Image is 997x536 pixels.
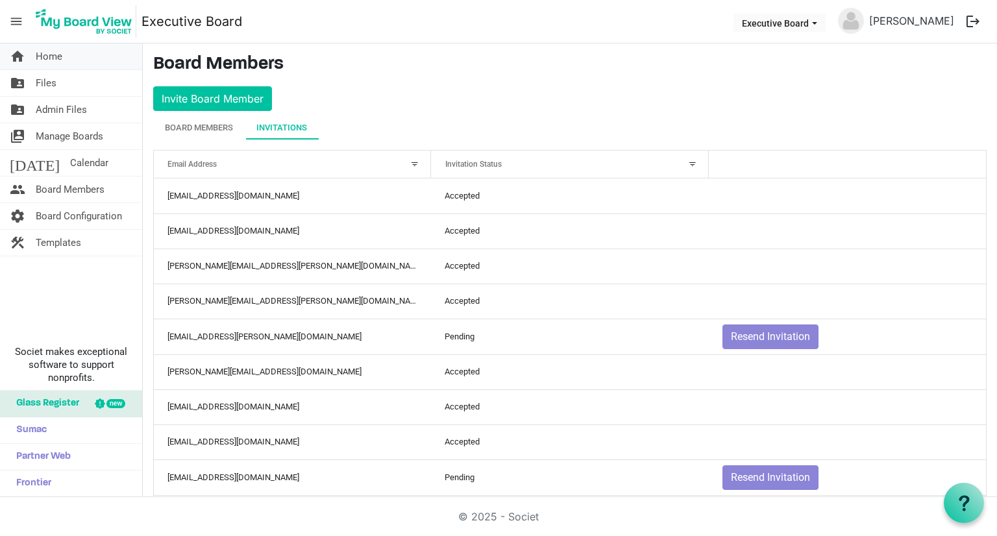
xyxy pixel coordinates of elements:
[431,495,708,530] td: Accepted column header Invitation Status
[10,97,25,123] span: folder_shared
[431,213,708,249] td: Accepted column header Invitation Status
[153,54,987,76] h3: Board Members
[10,43,25,69] span: home
[709,319,986,354] td: Resend Invitation is template cell column header
[431,178,708,213] td: Accepted column header Invitation Status
[709,389,986,424] td: is template cell column header
[709,354,986,389] td: is template cell column header
[431,249,708,284] td: Accepted column header Invitation Status
[36,230,81,256] span: Templates
[709,284,986,319] td: is template cell column header
[70,150,108,176] span: Calendar
[256,121,307,134] div: Invitations
[154,354,431,389] td: dan@icomconsult.com column header Email Address
[709,459,986,495] td: Resend Invitation is template cell column header
[32,5,142,38] a: My Board View Logo
[709,178,986,213] td: is template cell column header
[36,203,122,229] span: Board Configuration
[709,213,986,249] td: is template cell column header
[154,284,431,319] td: jedd.moore@scouting.org column header Email Address
[153,86,272,111] button: Invite Board Member
[154,495,431,530] td: bill.boatwright@dentons.com column header Email Address
[838,8,864,34] img: no-profile-picture.svg
[153,116,987,140] div: tab-header
[10,150,60,176] span: [DATE]
[36,177,105,202] span: Board Members
[722,324,819,349] button: Resend Invitation
[142,8,242,34] a: Executive Board
[154,213,431,249] td: matt.hill@scouting.org column header Email Address
[431,284,708,319] td: Accepted column header Invitation Status
[431,424,708,459] td: Accepted column header Invitation Status
[4,9,29,34] span: menu
[154,249,431,284] td: amanda.nuzum@scouting.org column header Email Address
[959,8,987,35] button: logout
[10,177,25,202] span: people
[10,230,25,256] span: construction
[431,354,708,389] td: Accepted column header Invitation Status
[32,5,136,38] img: My Board View Logo
[709,249,986,284] td: is template cell column header
[36,97,87,123] span: Admin Files
[10,470,51,496] span: Frontier
[864,8,959,34] a: [PERSON_NAME]
[36,70,56,96] span: Files
[431,389,708,424] td: Accepted column header Invitation Status
[36,43,62,69] span: Home
[431,459,708,495] td: Pending column header Invitation Status
[458,510,539,523] a: © 2025 - Societ
[10,70,25,96] span: folder_shared
[6,345,136,384] span: Societ makes exceptional software to support nonprofits.
[36,123,103,149] span: Manage Boards
[167,160,217,169] span: Email Address
[106,399,125,408] div: new
[733,14,826,32] button: Executive Board dropdownbutton
[10,123,25,149] span: switch_account
[709,424,986,459] td: is template cell column header
[709,495,986,530] td: is template cell column header
[165,121,233,134] div: Board Members
[154,319,431,354] td: grant.reigelman@scouting.org column header Email Address
[10,417,47,443] span: Sumac
[10,391,79,417] span: Glass Register
[431,319,708,354] td: Pending column header Invitation Status
[154,424,431,459] td: jlbanh@yahoo.com column header Email Address
[722,465,819,490] button: Resend Invitation
[445,160,502,169] span: Invitation Status
[10,444,71,470] span: Partner Web
[154,459,431,495] td: cdb3121@gmail.com column header Email Address
[154,178,431,213] td: midiowa.councilbsa@scouting.org column header Email Address
[10,203,25,229] span: settings
[154,389,431,424] td: jimaip@mchsi.com column header Email Address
